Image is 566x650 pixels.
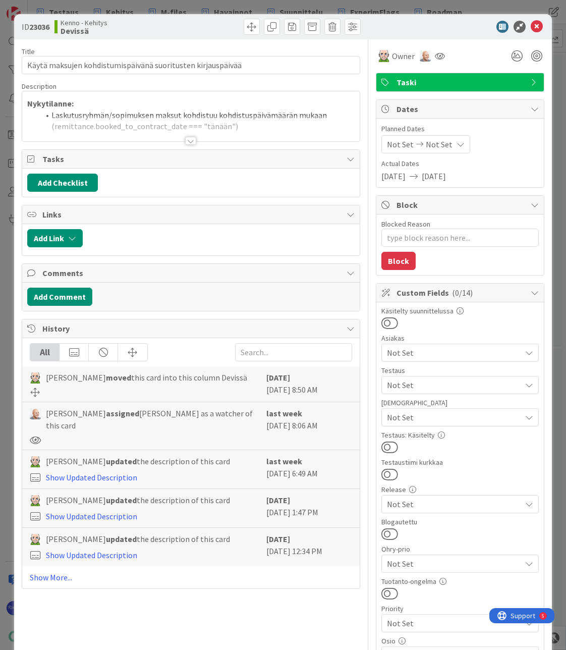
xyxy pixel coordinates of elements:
input: type card name here... [22,56,360,74]
a: Show More... [30,571,352,583]
div: Release [381,486,539,493]
b: last week [266,456,302,466]
label: Blocked Reason [381,220,430,229]
img: AN [30,495,41,506]
span: [PERSON_NAME] the description of this card [46,455,230,467]
input: Search... [235,343,352,361]
img: AN [30,456,41,467]
div: Käsitelty suunnittelussa [381,307,539,314]
img: AN [378,50,390,62]
strong: Nykytilanne: [27,98,74,109]
a: Show Updated Description [46,511,137,521]
label: Title [22,47,35,56]
span: Comments [42,267,342,279]
span: Taski [397,76,526,88]
div: Asiakas [381,335,539,342]
span: [PERSON_NAME] [PERSON_NAME] as a watcher of this card [46,407,261,431]
span: Not Set [387,138,414,150]
div: Ohry-prio [381,546,539,553]
span: ( 0/14 ) [452,288,473,298]
img: NG [420,50,431,62]
span: Not Set [387,379,521,391]
img: AN [30,534,41,545]
b: Devissä [61,27,107,35]
li: Laskutusryhmän/sopimuksen maksut kohdistuu kohdistuspäivämäärän mukaan (remittance.booked_to_cont... [39,110,355,132]
a: Show Updated Description [46,550,137,560]
img: AN [30,372,41,384]
div: 5 [52,4,55,12]
div: Testaus [381,367,539,374]
div: Tuotanto-ongelma [381,578,539,585]
span: Not Set [387,411,521,423]
button: Add Link [27,229,83,247]
b: updated [106,495,137,505]
span: Actual Dates [381,158,539,169]
b: updated [106,456,137,466]
a: Show Updated Description [46,472,137,482]
span: Support [21,2,46,14]
b: updated [106,534,137,544]
div: Priority [381,605,539,612]
img: NG [30,408,41,419]
span: ID [22,21,49,33]
span: Not Set [387,616,516,630]
button: Block [381,252,416,270]
div: Osio [381,637,539,644]
b: assigned [106,408,139,418]
span: Not Set [387,557,516,571]
span: Owner [392,50,415,62]
span: History [42,322,342,335]
span: Block [397,199,526,211]
b: 23036 [29,22,49,32]
b: [DATE] [266,372,290,383]
button: Add Comment [27,288,92,306]
span: Tasks [42,153,342,165]
div: Testaustiimi kurkkaa [381,459,539,466]
span: Custom Fields [397,287,526,299]
div: Blogautettu [381,518,539,525]
div: [DATE] 8:06 AM [266,407,352,445]
b: [DATE] [266,495,290,505]
span: Dates [397,103,526,115]
span: Not Set [426,138,452,150]
span: Planned Dates [381,124,539,134]
span: Kenno - Kehitys [61,19,107,27]
span: Description [22,82,56,91]
span: [DATE] [381,170,406,182]
span: Links [42,208,342,221]
div: [DATE] 6:49 AM [266,455,352,483]
div: [DATE] 8:50 AM [266,371,352,397]
span: Not Set [387,498,521,510]
span: [DATE] [422,170,446,182]
span: [PERSON_NAME] this card into this column Devissä [46,371,247,384]
button: Add Checklist [27,174,98,192]
b: last week [266,408,302,418]
div: Testaus: Käsitelty [381,431,539,439]
div: All [30,344,60,361]
b: moved [106,372,131,383]
span: [PERSON_NAME] the description of this card [46,494,230,506]
div: [DATE] 1:47 PM [266,494,352,522]
div: [DATE] 12:34 PM [266,533,352,561]
div: [DEMOGRAPHIC_DATA] [381,399,539,406]
span: [PERSON_NAME] the description of this card [46,533,230,545]
span: Not Set [387,347,521,359]
b: [DATE] [266,534,290,544]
